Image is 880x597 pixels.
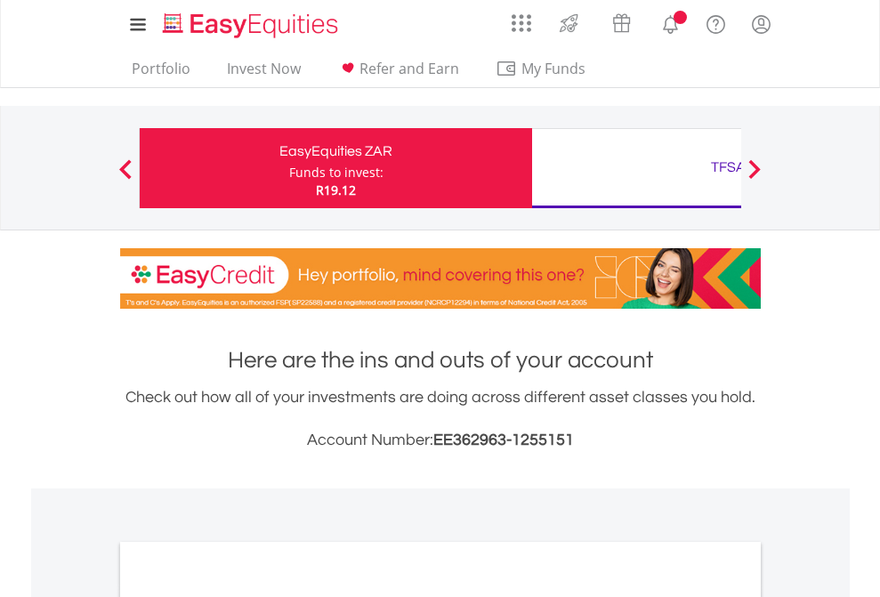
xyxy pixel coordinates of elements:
a: AppsGrid [500,4,543,33]
span: R19.12 [316,182,356,198]
a: Refer and Earn [330,60,466,87]
img: EasyCredit Promotion Banner [120,248,761,309]
a: Home page [156,4,345,40]
button: Previous [108,168,143,186]
img: EasyEquities_Logo.png [159,11,345,40]
a: Portfolio [125,60,198,87]
span: My Funds [496,57,612,80]
div: Funds to invest: [289,164,383,182]
a: Invest Now [220,60,308,87]
h1: Here are the ins and outs of your account [120,344,761,376]
span: EE362963-1255151 [433,432,574,448]
a: Vouchers [595,4,648,37]
a: FAQ's and Support [693,4,739,40]
span: Refer and Earn [359,59,459,78]
img: thrive-v2.svg [554,9,584,37]
a: My Profile [739,4,784,44]
button: Next [737,168,772,186]
div: Check out how all of your investments are doing across different asset classes you hold. [120,385,761,453]
img: grid-menu-icon.svg [512,13,531,33]
h3: Account Number: [120,428,761,453]
a: Notifications [648,4,693,40]
div: EasyEquities ZAR [150,139,521,164]
img: vouchers-v2.svg [607,9,636,37]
